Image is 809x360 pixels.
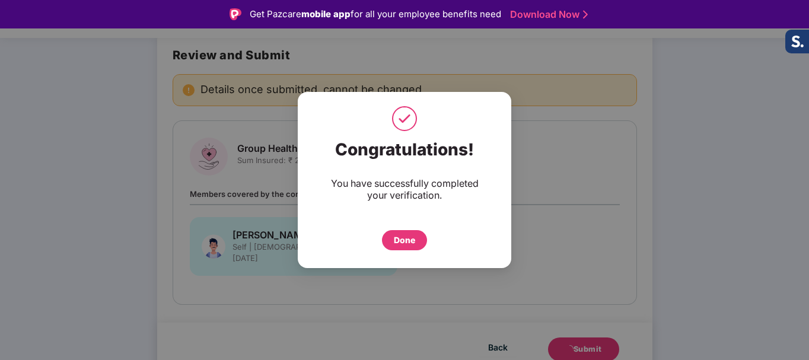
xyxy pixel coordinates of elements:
div: Get Pazcare for all your employee benefits need [250,7,501,21]
div: Done [394,234,415,247]
a: Download Now [510,8,584,21]
img: Stroke [583,8,588,21]
div: You have successfully completed your verification. [321,177,488,201]
img: Logo [230,8,241,20]
strong: mobile app [301,8,351,20]
img: svg+xml;base64,PHN2ZyB4bWxucz0iaHR0cDovL3d3dy53My5vcmcvMjAwMC9zdmciIHdpZHRoPSI1MCIgaGVpZ2h0PSI1MC... [390,104,419,133]
div: Congratulations! [321,139,488,160]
